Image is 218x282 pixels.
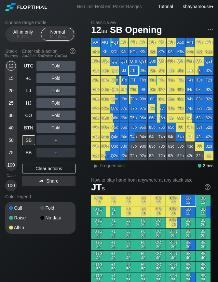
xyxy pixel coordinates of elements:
[196,240,211,250] div: BB 30
[36,123,75,133] div: Fold
[119,85,129,94] div: J9o
[91,206,106,217] div: UTG 15
[185,113,195,123] div: 64s
[181,3,214,10] div: ▾
[110,76,119,85] div: QTo
[119,142,129,151] div: J3o
[166,240,181,250] div: BTN 30
[195,151,204,160] div: 32o
[196,217,211,228] div: BB 20
[148,57,157,66] div: Q8s
[3,46,20,61] div: Stack
[181,217,196,228] div: SB 20
[157,123,166,132] div: 75o
[151,206,166,217] div: CO 15
[157,95,166,104] div: 87s
[101,113,110,123] div: K6o
[166,217,181,228] div: BTN 20
[148,113,157,123] div: 86o
[185,142,195,151] div: 43o
[102,185,105,192] span: s
[40,215,72,220] div: No data
[91,123,100,132] div: A5o
[138,47,147,56] div: K9s
[39,179,44,183] img: share.864f2f62.svg
[158,4,173,9] a: Tutorial
[121,251,136,261] div: LJ 40
[138,113,147,123] div: 96o
[9,35,37,39] div: 5 – 12
[157,113,166,123] div: 76o
[91,38,100,47] div: AA
[110,57,119,66] div: QQ
[176,47,185,56] div: K5s
[204,151,213,160] div: 22
[36,111,75,120] div: Fold
[196,251,211,261] div: BB 40
[110,132,119,141] div: Q4o
[204,184,211,191] img: help.32db89a4.svg
[196,229,211,239] div: BB 25
[176,38,185,47] div: A5s
[106,229,121,239] div: +1 25
[157,66,166,75] div: J7s
[198,163,213,168] div: 2.5
[119,57,129,66] div: QJs
[176,95,185,104] div: 85s
[167,104,176,113] div: 76s
[90,25,108,36] span: 12
[176,132,185,141] div: 54o
[167,38,176,47] div: A6s
[185,95,195,104] div: 84s
[151,251,166,261] div: CO 40
[167,57,176,66] div: Q6s
[22,164,75,173] div: Clear actions
[6,86,16,96] div: 20
[196,206,211,217] div: BB 15
[151,229,166,239] div: CO 25
[204,85,213,94] div: 92s
[157,47,166,56] div: K7s
[138,95,147,104] div: 98o
[167,85,176,94] div: 96s
[26,35,29,39] span: bb
[22,111,35,120] div: CO
[129,104,138,113] div: T7o
[91,182,105,192] span: JT
[151,217,166,228] div: CO 20
[110,151,119,160] div: Q2o
[101,104,110,113] div: K7o
[101,47,110,56] div: KK
[22,46,75,61] div: Enter table action
[40,206,72,210] div: Fold
[36,98,75,108] div: Fold
[157,38,166,47] div: A7s
[185,132,195,141] div: 44
[157,151,166,160] div: 72o
[106,206,121,217] div: +1 15
[91,251,106,261] div: UTG 40
[204,95,213,104] div: 82s
[110,38,119,47] div: AQs
[91,57,100,66] div: AQo
[195,113,204,123] div: 63s
[138,57,147,66] div: Q9s
[181,262,196,273] div: SB 50
[181,240,196,250] div: SB 30
[119,123,129,132] div: J5o
[110,113,119,123] div: Q6o
[110,95,119,104] div: Q8o
[157,132,166,141] div: 74o
[101,132,110,141] div: K4o
[119,151,129,160] div: J2o
[119,38,129,47] div: AJs
[204,142,213,151] div: 32s
[121,240,136,250] div: LJ 30
[6,61,16,71] div: 12
[167,113,176,123] div: 66
[106,195,121,206] div: +1 12
[91,240,106,250] div: UTG 30
[101,123,110,132] div: K5o
[91,66,100,75] div: AJo
[91,20,213,25] h2: Classic view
